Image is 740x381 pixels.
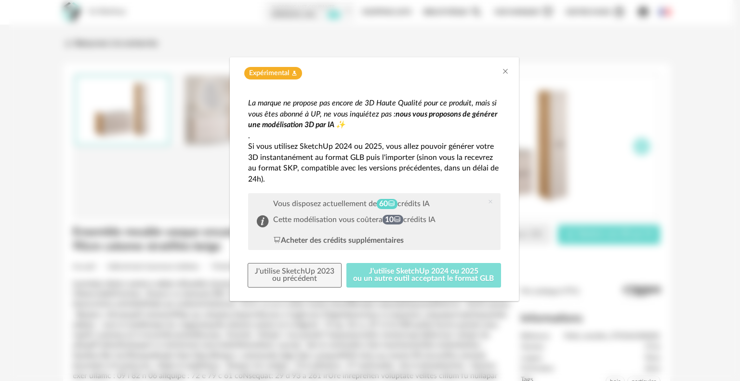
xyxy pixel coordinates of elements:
[291,69,297,78] span: Flask icon
[273,235,404,246] div: Acheter des crédits supplémentaires
[377,199,397,209] span: 60
[248,263,342,288] button: J'utilise SketchUp 2023ou précédent
[249,69,289,78] span: Expérimental
[502,67,509,77] button: Close
[346,263,502,288] button: J'utilise SketchUp 2024 ou 2025ou un autre outil acceptant le format GLB
[248,141,501,184] p: Si vous utilisez SketchUp 2024 ou 2025, vous allez pouvoir générer votre 3D instantanément au for...
[248,99,497,118] em: La marque ne propose pas encore de 3D Haute Qualité pour ce produit, mais si vous êtes abonné à U...
[248,131,501,142] p: .
[230,57,519,302] div: dialog
[273,215,436,224] div: Cette modélisation vous coûtera crédits IA
[383,215,403,225] span: 10
[273,199,436,209] div: Vous disposez actuellement de crédits IA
